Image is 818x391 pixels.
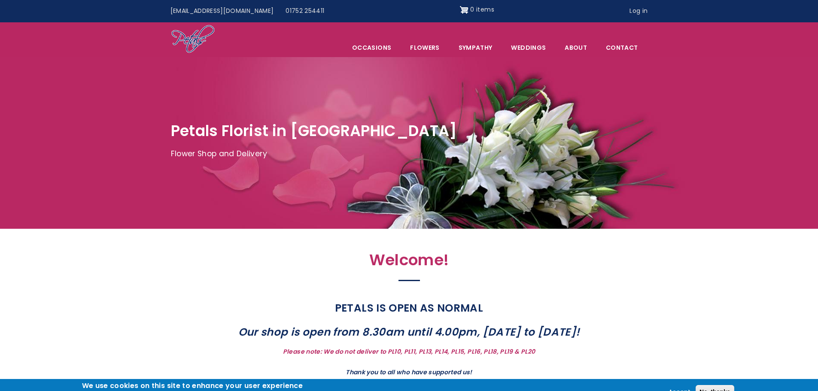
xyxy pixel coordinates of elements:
strong: PETALS IS OPEN AS NORMAL [335,300,483,315]
a: About [556,39,596,57]
strong: Our shop is open from 8.30am until 4.00pm, [DATE] to [DATE]! [238,324,580,339]
img: Home [171,24,215,55]
img: Shopping cart [460,3,468,17]
a: Flowers [401,39,448,57]
a: Sympathy [450,39,502,57]
span: Occasions [343,39,400,57]
strong: Thank you to all who have supported us! [346,368,472,376]
span: Weddings [502,39,555,57]
p: Flower Shop and Delivery [171,148,648,161]
h2: Welcome! [222,251,596,274]
a: Log in [623,3,654,19]
strong: Please note: We do not deliver to PL10, PL11, PL13, PL14, PL15, PL16, PL18, PL19 & PL20 [283,347,535,356]
span: 0 items [470,5,494,14]
a: Contact [597,39,647,57]
h2: We use cookies on this site to enhance your user experience [82,381,303,391]
a: 01752 254411 [280,3,330,19]
a: [EMAIL_ADDRESS][DOMAIN_NAME] [164,3,280,19]
a: Shopping cart 0 items [460,3,494,17]
span: Petals Florist in [GEOGRAPHIC_DATA] [171,120,457,141]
